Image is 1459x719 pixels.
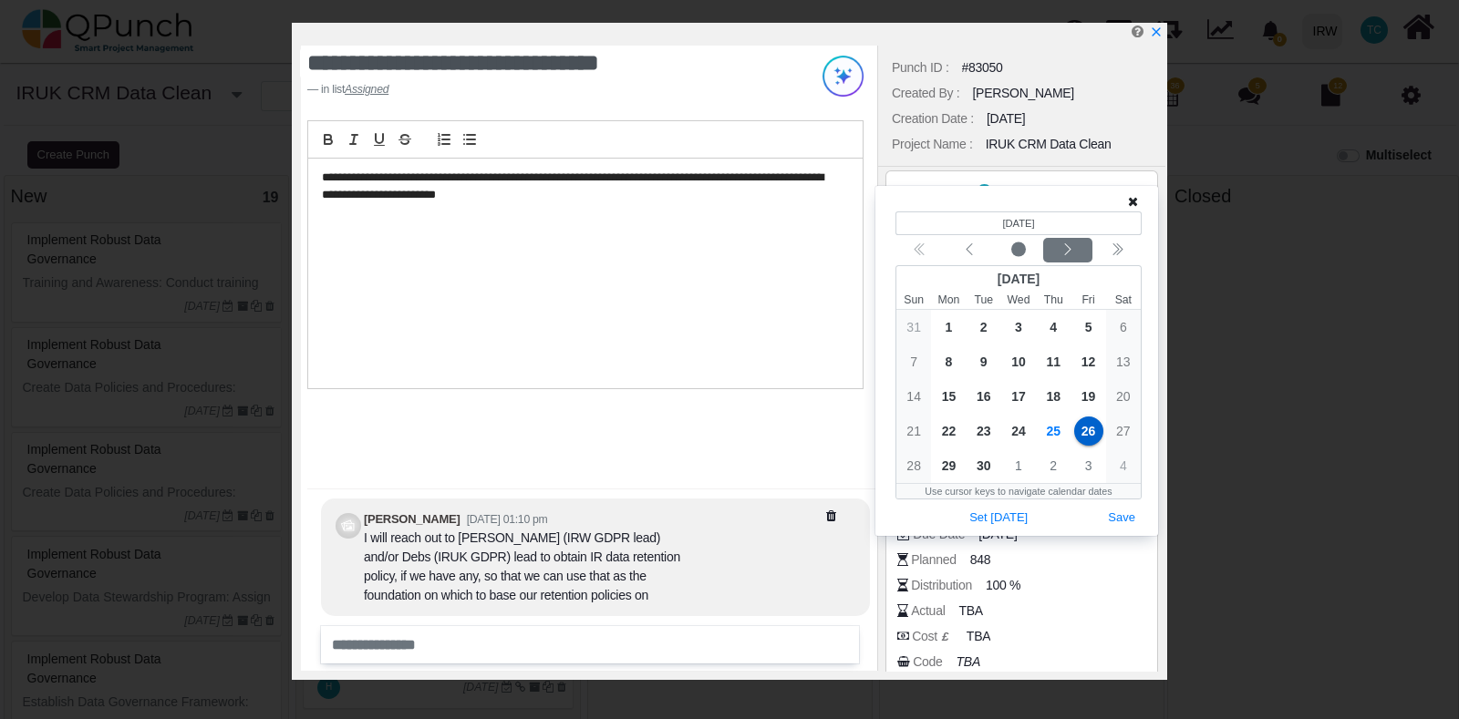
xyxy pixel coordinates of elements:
div: Distribution [911,576,972,595]
div: 10/4/2025 [1106,448,1141,483]
span: 10 [1004,347,1033,376]
div: [PERSON_NAME] [972,84,1074,103]
div: 9/13/2025 [1106,344,1141,379]
span: 18 [1039,382,1068,411]
div: #83050 [962,58,1003,77]
span: 19 [1074,382,1103,411]
div: 9/30/2025 [967,448,1001,483]
span: 25 [1039,416,1068,446]
span: 8 [934,347,963,376]
button: Previous month [945,238,994,262]
div: 10/3/2025 [1071,448,1105,483]
svg: x [1150,26,1163,38]
div: 9/1/2025 [931,310,966,344]
span: 3 [1004,313,1033,342]
span: 2 [1039,451,1068,480]
button: Next year [1092,238,1142,262]
span: 26 [1074,416,1103,446]
button: Save [1102,506,1142,530]
button: Set [DATE] [963,506,1034,530]
header: Selected date [895,211,1142,235]
i: TBA [957,654,980,669]
div: 9/14/2025 [896,379,931,414]
div: Use cursor keys to navigate calendar dates [896,484,1141,498]
small: Monday [931,292,966,308]
div: 9/11/2025 [1036,344,1071,379]
span: 2 [969,313,999,342]
span: 5 [1074,313,1103,342]
img: Try writing with AI [823,56,864,97]
span: 24 [1004,416,1033,446]
span: 16 [969,382,999,411]
svg: chevron left [1061,242,1075,257]
div: 9/12/2025 [1071,344,1105,379]
u: Assigned [345,83,388,96]
span: 15 [934,382,963,411]
span: TBA [958,601,982,621]
small: Friday [1071,292,1105,308]
div: 9/9/2025 [967,344,1001,379]
b: £ [942,630,948,643]
div: 9/21/2025 [896,414,931,448]
svg: chevron left [962,242,977,257]
div: 9/28/2025 [896,448,931,483]
div: 9/16/2025 [967,379,1001,414]
span: TBA [967,627,990,646]
footer: in list [307,81,766,98]
div: 9/20/2025 [1106,379,1141,414]
div: 9/24/2025 [1001,414,1036,448]
div: Code [913,652,942,672]
span: 3 [1074,451,1103,480]
cite: Source Title [345,83,388,96]
small: Wednesday [1001,292,1036,308]
small: Tuesday [967,292,1001,308]
div: Created By : [892,84,959,103]
span: 12 [1074,347,1103,376]
div: Assignee [909,182,959,201]
small: [DATE] 01:10 pm [467,513,548,526]
span: 22 [934,416,963,446]
div: [DATE] [896,266,1141,292]
div: 9/10/2025 [1001,344,1036,379]
div: 9/6/2025 [1106,310,1141,344]
div: 9/26/2025 (Selected date) [1071,414,1105,448]
div: 9/25/2025 (Today) [1036,414,1071,448]
small: Sunday [896,292,931,308]
i: Edit Punch [1132,25,1143,38]
span: 4 [1039,313,1068,342]
div: 8/31/2025 [896,310,931,344]
svg: chevron double left [1110,242,1124,257]
div: IRUK CRM Data Clean [986,135,1112,154]
div: 9/23/2025 [967,414,1001,448]
small: Saturday [1106,292,1141,308]
small: Thursday [1036,292,1071,308]
div: Creation Date : [892,109,974,128]
span: 11 [1039,347,1068,376]
span: 30 [969,451,999,480]
div: 9/4/2025 [1036,310,1071,344]
div: 9/2/2025 [967,310,1001,344]
div: 10/1/2025 [1001,448,1036,483]
div: 9/5/2025 [1071,310,1105,344]
div: 9/22/2025 [931,414,966,448]
div: Actual [911,601,945,621]
span: 9 [969,347,999,376]
div: 9/17/2025 [1001,379,1036,414]
div: I will reach out to [PERSON_NAME] (IRW GDPR lead) and/or Debs (IRUK GDPR) lead to obtain IR data ... [364,529,683,605]
button: Next month [1043,238,1092,262]
bdi: [DATE] [1002,218,1034,229]
svg: circle fill [1011,242,1026,257]
div: Project Name : [892,135,973,154]
span: 1 [934,313,963,342]
span: 1 [1004,451,1033,480]
a: x [1150,25,1163,39]
div: 9/8/2025 [931,344,966,379]
div: Cost [912,627,953,646]
span: 100 % [986,576,1020,595]
div: Punch ID : [892,58,949,77]
div: 9/7/2025 [896,344,931,379]
div: [DATE] [987,109,1025,128]
div: Planned [911,550,956,570]
span: Tayyib Choudhury [977,184,992,200]
span: 23 [969,416,999,446]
